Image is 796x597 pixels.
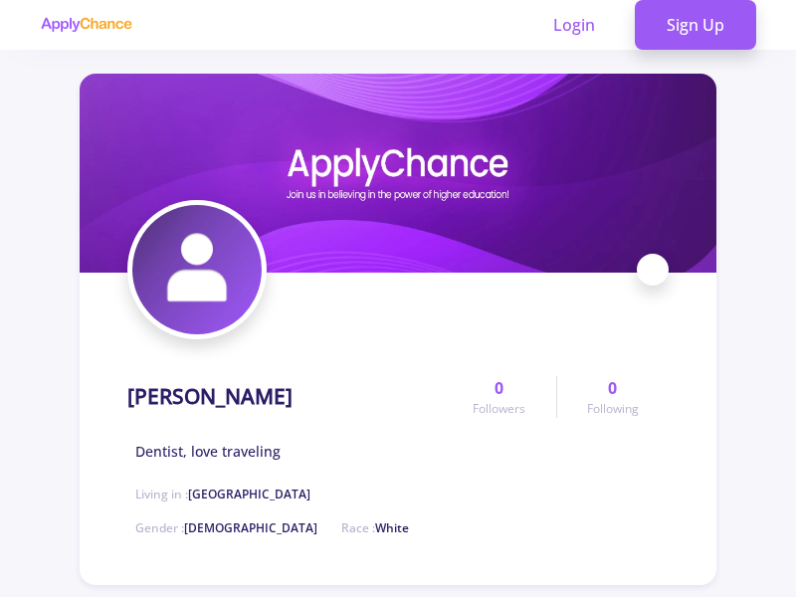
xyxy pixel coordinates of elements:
img: Atefa Hosseiniavatar [132,205,262,334]
span: Dentist, love traveling [135,441,281,462]
a: 0Following [556,376,669,418]
span: Gender : [135,519,317,536]
a: 0Followers [443,376,555,418]
span: Race : [341,519,409,536]
img: applychance logo text only [40,17,132,33]
span: 0 [608,376,617,400]
img: Atefa Hosseinicover image [80,74,716,273]
h1: [PERSON_NAME] [127,384,293,409]
span: [DEMOGRAPHIC_DATA] [184,519,317,536]
span: [GEOGRAPHIC_DATA] [188,486,310,502]
span: Followers [473,400,525,418]
span: 0 [495,376,503,400]
span: White [375,519,409,536]
span: Following [587,400,639,418]
span: Living in : [135,486,310,502]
